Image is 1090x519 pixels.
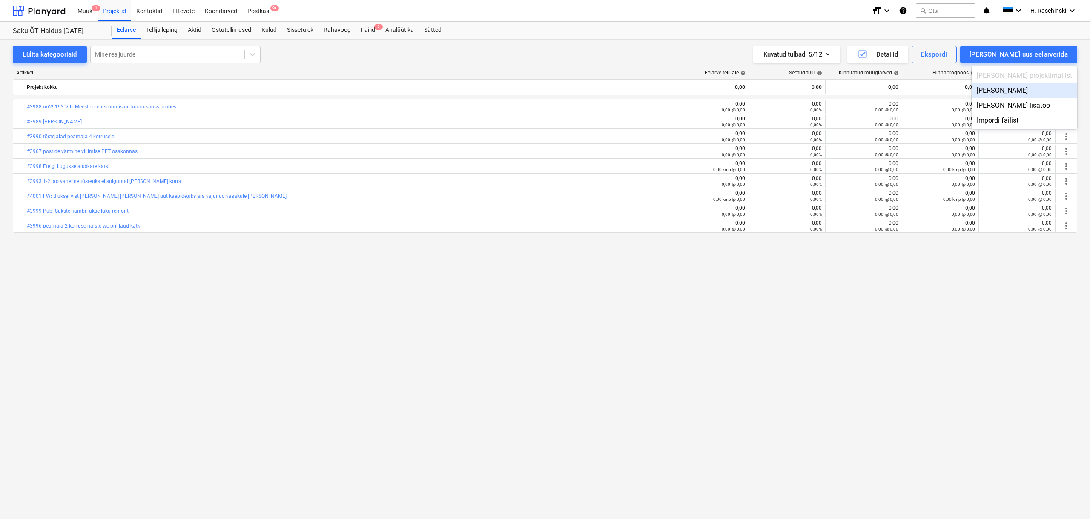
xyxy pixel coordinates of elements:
div: [PERSON_NAME] lisatöö [972,98,1077,113]
div: Impordi failist [972,113,1077,128]
div: [PERSON_NAME] projektimallist [972,68,1077,83]
div: Vestlusvidin [1047,478,1090,519]
div: [PERSON_NAME] [972,83,1077,98]
iframe: Chat Widget [1047,478,1090,519]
